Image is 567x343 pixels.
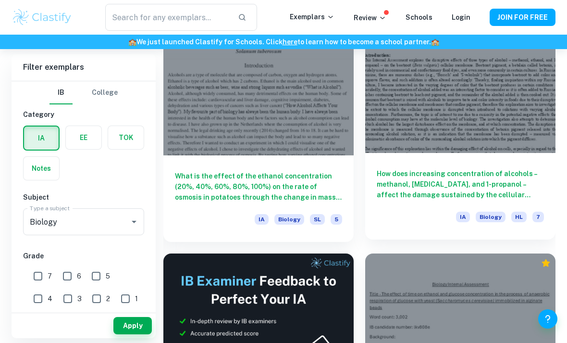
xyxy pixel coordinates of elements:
[331,214,342,225] span: 5
[452,13,470,21] a: Login
[106,293,110,304] span: 2
[541,258,551,268] div: Premium
[23,109,144,120] h6: Category
[48,271,52,281] span: 7
[163,13,354,242] a: What is the effect of the ethanol concentration (20%, 40%, 60%, 80%, 100%) on the rate of osmosis...
[406,13,432,21] a: Schools
[128,38,136,46] span: 🏫
[476,212,505,222] span: Biology
[431,38,439,46] span: 🏫
[175,171,342,203] h6: What is the effect of the ethanol concentration (20%, 40%, 60%, 80%, 100%) on the rate of osmosis...
[12,8,73,27] img: Clastify logo
[135,293,138,304] span: 1
[49,81,73,104] button: IB
[283,38,297,46] a: here
[23,251,144,261] h6: Grade
[24,157,59,180] button: Notes
[108,126,144,149] button: TOK
[538,309,557,329] button: Help and Feedback
[255,214,269,225] span: IA
[2,37,565,47] h6: We just launched Clastify for Schools. Click to learn how to become a school partner.
[113,317,152,334] button: Apply
[377,168,544,200] h6: How does increasing concentration of alcohols – methanol, [MEDICAL_DATA], and 1-propanol – affect...
[532,212,544,222] span: 7
[92,81,118,104] button: College
[354,13,386,23] p: Review
[290,12,334,22] p: Exemplars
[511,212,527,222] span: HL
[30,204,70,212] label: Type a subject
[48,293,52,304] span: 4
[106,271,110,281] span: 5
[274,214,304,225] span: Biology
[456,212,470,222] span: IA
[23,192,144,203] h6: Subject
[105,4,230,31] input: Search for any exemplars...
[12,54,156,81] h6: Filter exemplars
[66,126,101,149] button: EE
[49,81,118,104] div: Filter type choice
[77,271,81,281] span: 6
[127,215,141,229] button: Open
[310,214,325,225] span: SL
[24,127,59,150] button: IA
[365,13,555,242] a: How does increasing concentration of alcohols – methanol, [MEDICAL_DATA], and 1-propanol – affect...
[490,9,555,26] button: JOIN FOR FREE
[77,293,82,304] span: 3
